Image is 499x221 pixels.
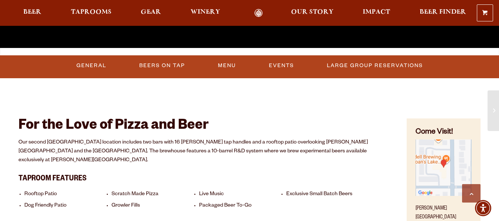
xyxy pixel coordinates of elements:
li: Rooftop Patio [24,191,108,198]
li: Dog Friendly Patio [24,203,108,210]
h2: For the Love of Pizza and Beer [18,118,388,135]
a: General [74,57,109,74]
li: Scratch Made Pizza [112,191,195,198]
li: Packaged Beer To-Go [199,203,283,210]
a: Beer Finder [415,9,471,17]
span: Winery [191,9,220,15]
li: Live Music [199,191,283,198]
a: Winery [186,9,225,17]
a: Impact [358,9,395,17]
span: Taprooms [71,9,112,15]
a: Our Story [286,9,338,17]
li: Exclusive Small Batch Beers [286,191,370,198]
p: Our second [GEOGRAPHIC_DATA] location includes two bars with 16 [PERSON_NAME] tap handles and a r... [18,138,388,165]
span: Beer Finder [420,9,466,15]
a: Odell Home [245,9,273,17]
span: Impact [363,9,390,15]
a: Find on Google Maps (opens in a new window) [416,192,472,198]
span: Our Story [291,9,334,15]
a: Large Group Reservations [324,57,426,74]
img: Small thumbnail of location on map [416,139,472,196]
a: Taprooms [66,9,116,17]
span: Gear [141,9,161,15]
h4: Come Visit! [416,127,472,138]
a: Menu [215,57,239,74]
div: Accessibility Menu [475,200,491,216]
a: Gear [136,9,166,17]
li: Growler Fills [112,203,195,210]
a: Beers On Tap [136,57,188,74]
a: Events [266,57,297,74]
h3: Taproom Features [18,170,388,186]
span: Beer [23,9,41,15]
a: Beer [18,9,46,17]
a: Scroll to top [462,184,481,203]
